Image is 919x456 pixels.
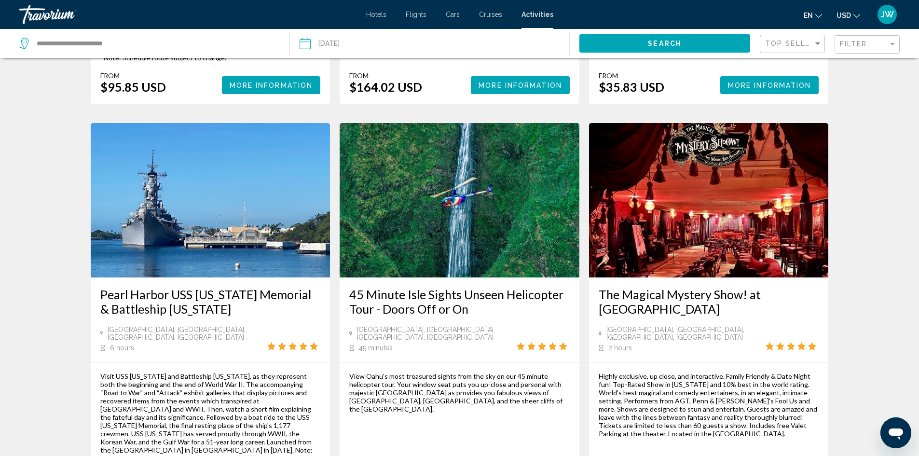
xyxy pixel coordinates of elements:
[19,5,357,24] a: Travorium
[880,417,911,448] iframe: Button to launch messaging window
[599,372,819,438] div: Highly exclusive, up close, and interactive. Family Friendly & Date Night fun! Top-Rated Show in ...
[230,82,313,89] span: More Information
[881,10,894,19] span: JW
[349,287,570,316] a: 45 Minute Isle Sights Unseen Helicopter Tour - Doors Off or On
[835,35,900,55] button: Filter
[599,80,664,94] div: $35.83 USD
[110,344,134,352] span: 6 hours
[446,11,460,18] a: Cars
[589,123,829,277] img: 43.jpg
[471,76,570,94] button: More Information
[479,82,562,89] span: More Information
[406,11,426,18] a: Flights
[579,34,750,52] button: Search
[100,287,321,316] a: Pearl Harbor USS [US_STATE] Memorial & Battleship [US_STATE]
[479,11,502,18] a: Cruises
[804,8,822,22] button: Change language
[521,11,553,18] a: Activities
[222,76,321,94] button: More Information
[108,326,267,341] span: [GEOGRAPHIC_DATA], [GEOGRAPHIC_DATA], [GEOGRAPHIC_DATA], [GEOGRAPHIC_DATA]
[300,29,570,58] button: Date: Nov 13, 2025
[765,40,821,47] span: Top Sellers
[357,326,517,341] span: [GEOGRAPHIC_DATA], [GEOGRAPHIC_DATA], [GEOGRAPHIC_DATA], [GEOGRAPHIC_DATA]
[599,287,819,316] a: The Magical Mystery Show! at [GEOGRAPHIC_DATA]
[349,71,422,80] div: From
[840,40,867,48] span: Filter
[349,372,570,413] div: View Oahu's most treasured sights from the sky on our 45 minute helicopter tour. Your window seat...
[648,40,682,48] span: Search
[340,123,579,277] img: 4e.jpg
[100,80,166,94] div: $95.85 USD
[837,8,860,22] button: Change currency
[837,12,851,19] span: USD
[720,76,819,94] button: More Information
[599,71,664,80] div: From
[100,71,166,80] div: From
[608,344,632,352] span: 2 hours
[728,82,811,89] span: More Information
[359,344,393,352] span: 45 minutes
[875,4,900,25] button: User Menu
[804,12,813,19] span: en
[91,123,330,277] img: 7e.jpg
[606,326,766,341] span: [GEOGRAPHIC_DATA], [GEOGRAPHIC_DATA], [GEOGRAPHIC_DATA], [GEOGRAPHIC_DATA]
[349,80,422,94] div: $164.02 USD
[765,40,822,48] mat-select: Sort by
[366,11,386,18] a: Hotels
